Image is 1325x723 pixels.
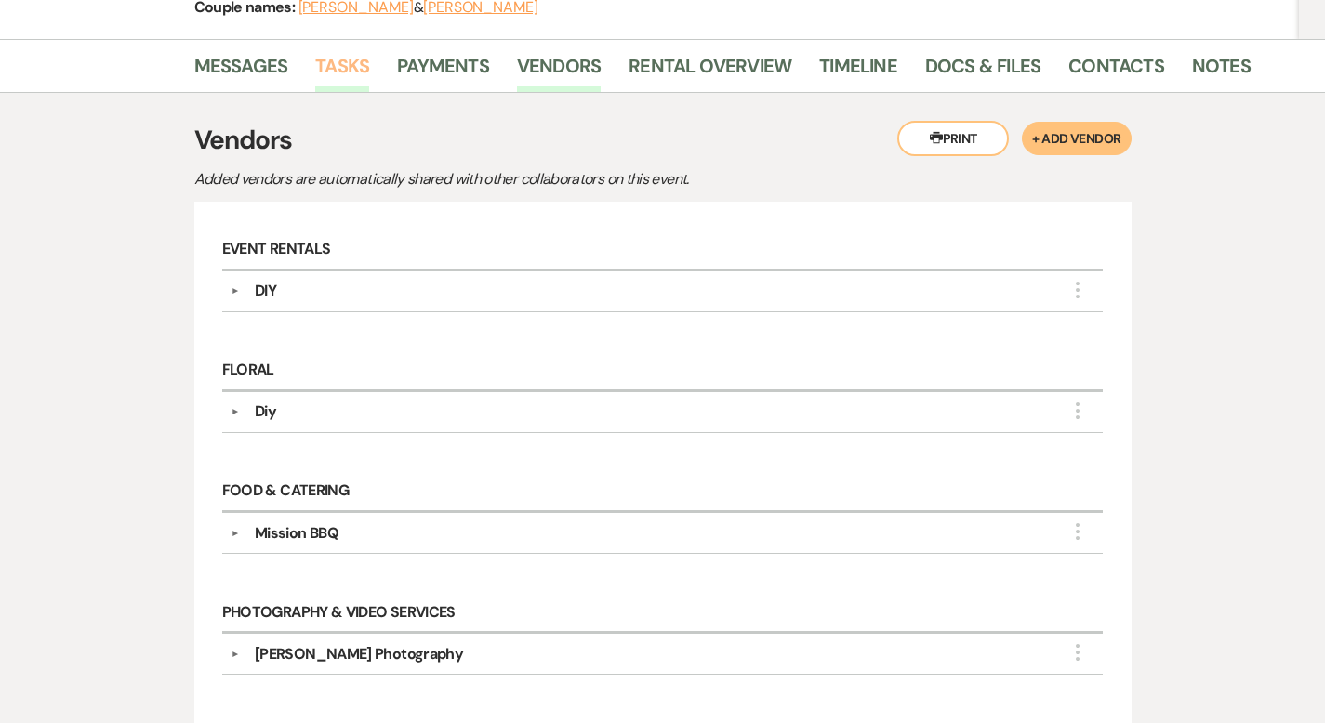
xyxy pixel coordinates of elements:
a: Docs & Files [925,51,1040,92]
a: Rental Overview [629,51,791,92]
button: ▼ [224,650,246,659]
p: Added vendors are automatically shared with other collaborators on this event. [194,167,845,191]
button: ▼ [224,529,246,538]
a: Contacts [1068,51,1164,92]
div: DIY [255,280,276,302]
a: Timeline [819,51,897,92]
a: Payments [397,51,489,92]
h6: Food & Catering [222,472,1104,513]
h6: Floral [222,351,1104,392]
div: Diy [255,401,276,423]
h6: Event Rentals [222,230,1104,270]
div: Mission BBQ [255,522,338,545]
a: Notes [1192,51,1251,92]
button: ▼ [224,286,246,296]
button: Print [897,121,1009,156]
a: Vendors [517,51,601,92]
h3: Vendors [194,121,1132,160]
div: [PERSON_NAME] Photography [255,643,463,665]
a: Messages [194,51,288,92]
h6: Photography & Video Services [222,593,1104,634]
a: Tasks [315,51,369,92]
button: + Add Vendor [1022,122,1131,155]
button: ▼ [224,407,246,416]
